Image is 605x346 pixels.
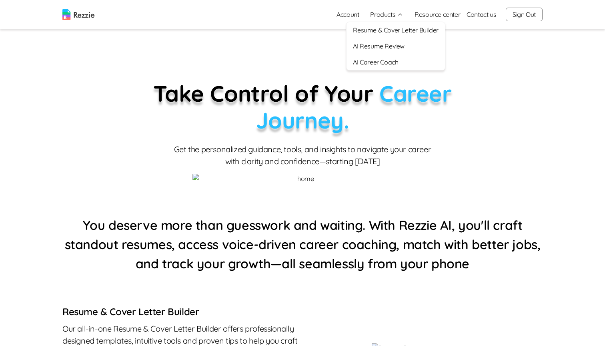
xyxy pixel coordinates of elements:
a: Account [330,6,365,22]
a: Resume & Cover Letter Builder [347,22,445,38]
p: Get the personalized guidance, tools, and insights to navigate your career with clarity and confi... [172,143,433,167]
a: Contact us [467,10,496,19]
h6: Resume & Cover Letter Builder [62,305,323,318]
span: Career Journey. [256,79,452,134]
p: Take Control of Your [112,80,493,134]
button: Sign Out [506,8,543,21]
a: Resource center [415,10,460,19]
img: logo [62,9,94,20]
a: AI Career Coach [347,54,445,70]
a: AI Resume Review [347,38,445,54]
button: Products [370,10,403,19]
h4: You deserve more than guesswork and waiting. With Rezzie AI, you'll craft standout resumes, acces... [62,215,543,273]
img: home [192,174,413,183]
